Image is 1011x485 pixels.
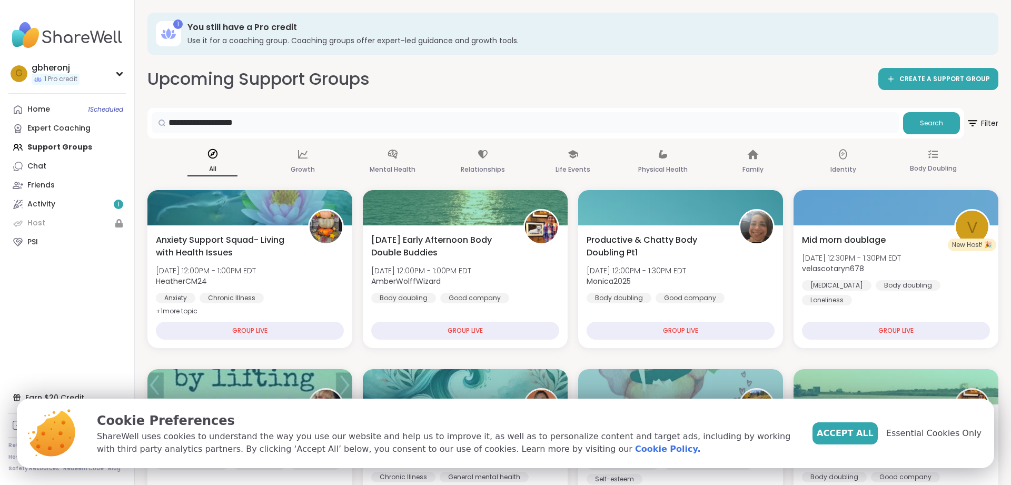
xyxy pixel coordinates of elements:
[461,163,505,176] p: Relationships
[371,276,441,286] b: AmberWolffWizard
[740,390,773,422] img: CharityRoss
[370,163,415,176] p: Mental Health
[871,472,940,482] div: Good company
[27,237,38,248] div: PSI
[8,17,126,54] img: ShareWell Nav Logo
[910,162,957,175] p: Body Doubling
[8,176,126,195] a: Friends
[817,427,874,440] span: Accept All
[899,75,990,84] span: CREATE A SUPPORT GROUP
[966,111,998,136] span: Filter
[966,108,998,138] button: Filter
[903,112,960,134] button: Search
[956,390,988,422] img: AmberWolffWizard
[920,118,943,128] span: Search
[156,293,195,303] div: Anxiety
[878,68,998,90] a: CREATE A SUPPORT GROUP
[187,22,984,33] h3: You still have a Pro credit
[15,67,23,81] span: g
[8,195,126,214] a: Activity1
[97,430,796,456] p: ShareWell uses cookies to understand the way you use our website and help us to improve it, as we...
[635,443,700,456] a: Cookie Policy.
[156,234,296,259] span: Anxiety Support Squad- Living with Health Issues
[876,280,940,291] div: Body doubling
[8,157,126,176] a: Chat
[8,388,126,407] div: Earn $20 Credit
[371,293,436,303] div: Body doubling
[147,67,370,91] h2: Upcoming Support Groups
[525,390,558,422] img: DrSarahCummins
[742,163,764,176] p: Family
[8,233,126,252] a: PSI
[802,263,864,274] b: velascotaryn678
[32,62,80,74] div: gbheronj
[27,199,55,210] div: Activity
[63,465,104,472] a: Redeem Code
[638,163,688,176] p: Physical Health
[310,211,342,243] img: HeatherCM24
[440,293,509,303] div: Good company
[525,211,558,243] img: AmberWolffWizard
[310,390,342,422] img: MarciLotter
[587,265,686,276] span: [DATE] 12:00PM - 1:30PM EDT
[44,75,77,84] span: 1 Pro credit
[108,465,121,472] a: Blog
[27,180,55,191] div: Friends
[587,276,631,286] b: Monica2025
[27,161,46,172] div: Chat
[656,293,725,303] div: Good company
[802,253,901,263] span: [DATE] 12:30PM - 1:30PM EDT
[802,322,990,340] div: GROUP LIVE
[187,35,984,46] h3: Use it for a coaching group. Coaching groups offer expert-led guidance and growth tools.
[27,123,91,134] div: Expert Coaching
[802,234,886,246] span: Mid morn doublage
[812,422,878,444] button: Accept All
[802,280,871,291] div: [MEDICAL_DATA]
[371,322,559,340] div: GROUP LIVE
[27,104,50,115] div: Home
[27,218,45,229] div: Host
[886,427,982,440] span: Essential Cookies Only
[156,276,207,286] b: HeatherCM24
[740,211,773,243] img: Monica2025
[371,472,435,482] div: Chronic Illness
[967,215,978,240] span: v
[97,411,796,430] p: Cookie Preferences
[371,234,512,259] span: [DATE] Early Afternoon Body Double Buddies
[587,474,642,484] div: Self-esteem
[8,465,59,472] a: Safety Resources
[8,214,126,233] a: Host
[291,163,315,176] p: Growth
[371,265,471,276] span: [DATE] 12:00PM - 1:00PM EDT
[587,234,727,259] span: Productive & Chatty Body Doubling Pt1
[556,163,590,176] p: Life Events
[802,295,852,305] div: Loneliness
[200,293,264,303] div: Chronic Illness
[440,472,529,482] div: General mental health
[8,119,126,138] a: Expert Coaching
[8,100,126,119] a: Home1Scheduled
[187,163,237,176] p: All
[156,322,344,340] div: GROUP LIVE
[802,472,867,482] div: Body doubling
[587,293,651,303] div: Body doubling
[587,322,775,340] div: GROUP LIVE
[830,163,856,176] p: Identity
[88,105,123,114] span: 1 Scheduled
[948,239,996,251] div: New Host! 🎉
[117,200,120,209] span: 1
[156,265,256,276] span: [DATE] 12:00PM - 1:00PM EDT
[173,19,183,29] div: 1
